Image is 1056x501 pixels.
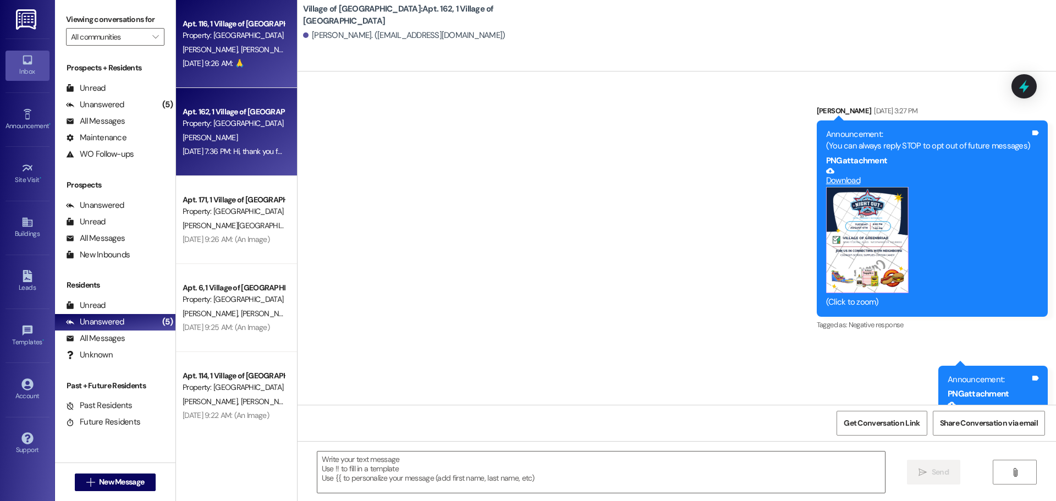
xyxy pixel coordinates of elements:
div: [PERSON_NAME] [817,105,1048,120]
a: Download [826,167,1030,186]
span: Share Conversation via email [940,417,1038,429]
div: Unanswered [66,99,124,111]
a: Download [948,400,1030,420]
span: • [40,174,41,182]
div: Unread [66,82,106,94]
span: [PERSON_NAME] [183,309,241,318]
span: [PERSON_NAME][GEOGRAPHIC_DATA] [183,221,311,230]
img: ResiDesk Logo [16,9,38,30]
div: Apt. 171, 1 Village of [GEOGRAPHIC_DATA] [183,194,284,206]
input: All communities [71,28,147,46]
div: All Messages [66,233,125,244]
a: Templates • [5,321,50,351]
a: Support [5,429,50,459]
div: Property: [GEOGRAPHIC_DATA] [183,206,284,217]
div: Property: [GEOGRAPHIC_DATA] [183,294,284,305]
span: Negative response [849,320,904,329]
div: Past + Future Residents [55,380,175,392]
button: Zoom image [826,187,909,293]
b: PNG attachment [948,388,1009,399]
div: [PERSON_NAME]. ([EMAIL_ADDRESS][DOMAIN_NAME]) [303,30,505,41]
div: Future Residents [66,416,140,428]
div: [DATE] 7:36 PM: Hi, thank you for your message. Our team will get back to you [DATE] between the ... [183,146,520,156]
a: Inbox [5,51,50,80]
b: PNG attachment [826,155,887,166]
div: Unanswered [66,200,124,211]
div: (Click to zoom) [826,296,1030,308]
a: Leads [5,267,50,296]
div: Announcement: (You can always reply STOP to opt out of future messages) [826,129,1030,152]
div: Prospects [55,179,175,191]
span: • [49,120,51,128]
b: Village of [GEOGRAPHIC_DATA]: Apt. 162, 1 Village of [GEOGRAPHIC_DATA] [303,3,523,27]
div: [DATE] 3:27 PM [871,105,917,117]
i:  [152,32,158,41]
div: [DATE] 9:26 AM: (An Image) [183,234,269,244]
span: Send [932,466,949,478]
div: Announcement: [948,374,1030,386]
div: Apt. 6, 1 Village of [GEOGRAPHIC_DATA] [183,282,284,294]
div: Property: [GEOGRAPHIC_DATA] [183,30,284,41]
button: Get Conversation Link [837,411,927,436]
div: [DATE] 9:22 AM: (An Image) [183,410,269,420]
div: [DATE] 9:25 AM: (An Image) [183,322,269,332]
button: Share Conversation via email [933,411,1045,436]
a: Site Visit • [5,159,50,189]
button: New Message [75,474,156,491]
div: Apt. 116, 1 Village of [GEOGRAPHIC_DATA] [183,18,284,30]
div: New Inbounds [66,249,130,261]
div: Unknown [66,349,113,361]
div: WO Follow-ups [66,148,134,160]
div: (5) [159,313,175,331]
div: Maintenance [66,132,127,144]
span: [PERSON_NAME] [183,397,241,406]
i:  [919,468,927,477]
span: [PERSON_NAME] [240,45,295,54]
span: Get Conversation Link [844,417,920,429]
div: Residents [55,279,175,291]
div: Apt. 114, 1 Village of [GEOGRAPHIC_DATA] [183,370,284,382]
div: All Messages [66,115,125,127]
button: Send [907,460,960,485]
i:  [86,478,95,487]
div: (5) [159,96,175,113]
div: Property: [GEOGRAPHIC_DATA] [183,382,284,393]
div: [DATE] 9:26 AM: 🙏 [183,58,244,68]
div: Unanswered [66,316,124,328]
div: Unread [66,300,106,311]
a: Buildings [5,213,50,243]
a: Account [5,375,50,405]
span: [PERSON_NAME] [183,45,241,54]
span: New Message [99,476,144,488]
span: [PERSON_NAME] [183,133,238,142]
div: Apt. 162, 1 Village of [GEOGRAPHIC_DATA] [183,106,284,118]
span: [PERSON_NAME] [240,397,295,406]
div: Prospects + Residents [55,62,175,74]
div: All Messages [66,333,125,344]
span: [PERSON_NAME] [240,309,295,318]
i:  [1011,468,1019,477]
div: Tagged as: [817,317,1048,333]
div: Property: [GEOGRAPHIC_DATA] [183,118,284,129]
label: Viewing conversations for [66,11,164,28]
span: • [42,337,44,344]
div: Past Residents [66,400,133,411]
div: Unread [66,216,106,228]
